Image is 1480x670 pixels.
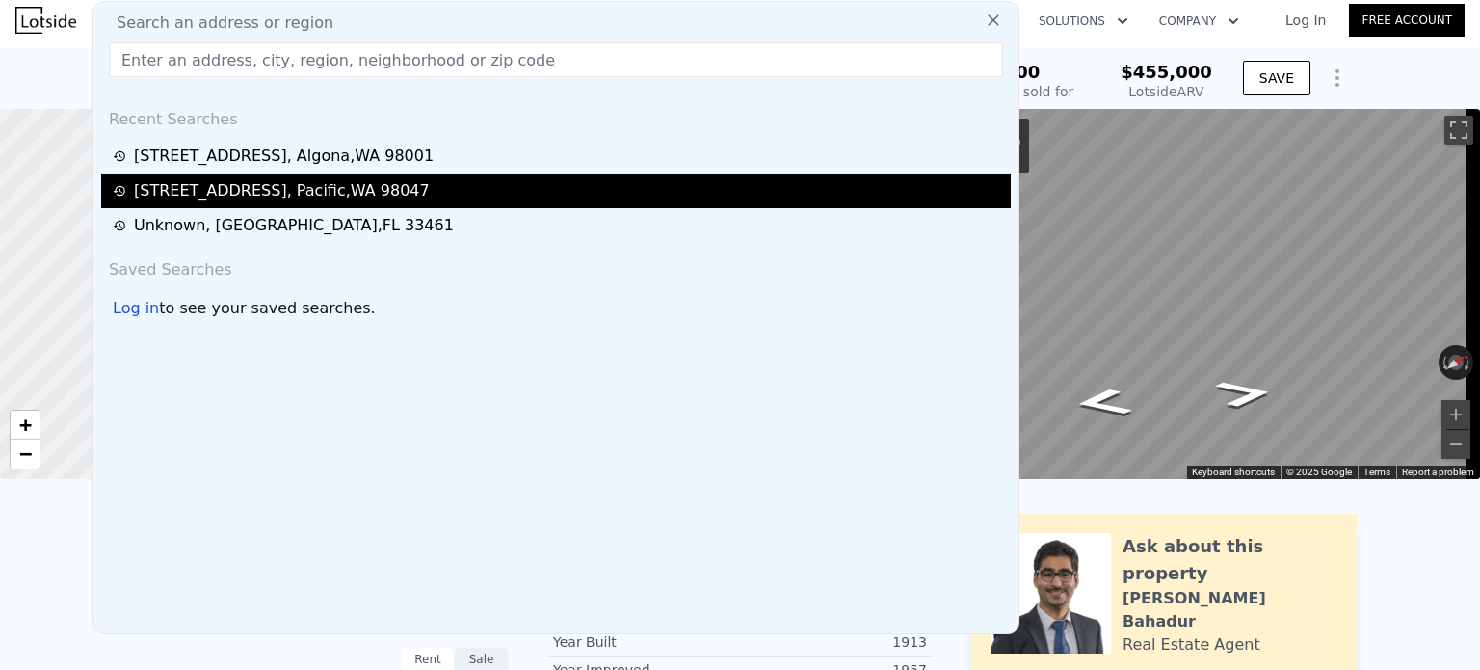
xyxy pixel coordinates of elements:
[11,411,40,440] a: Zoom in
[1441,430,1470,459] button: Zoom out
[553,632,740,652] div: Year Built
[113,179,1005,202] a: [STREET_ADDRESS], Pacific,WA 98047
[1192,466,1275,479] button: Keyboard shortcuts
[1286,467,1352,477] span: © 2025 Google
[1123,533,1337,587] div: Ask about this property
[101,243,1011,289] div: Saved Searches
[113,214,1005,237] a: Unknown, [GEOGRAPHIC_DATA],FL 33461
[1123,587,1337,633] div: [PERSON_NAME] Bahadur
[1349,4,1465,37] a: Free Account
[15,7,76,34] img: Lotside
[19,413,32,437] span: +
[1121,62,1212,82] span: $455,000
[1243,61,1310,95] button: SAVE
[1402,467,1474,477] a: Report a problem
[19,442,32,466] span: −
[1121,82,1212,101] div: Lotside ARV
[1441,400,1470,429] button: Zoom in
[882,109,1480,479] div: Street View
[1438,346,1474,378] button: Reset the view
[109,42,1003,77] input: Enter an address, city, region, neighborhood or zip code
[1023,4,1144,39] button: Solutions
[882,109,1480,479] div: Map
[159,297,375,320] span: to see your saved searches.
[1049,382,1157,423] path: Go Southwest, Tacoma Blvd
[113,145,1005,168] a: [STREET_ADDRESS], Algona,WA 98001
[113,297,159,320] div: Log in
[1439,345,1449,380] button: Rotate counterclockwise
[1464,345,1474,380] button: Rotate clockwise
[1262,11,1349,30] a: Log In
[1444,116,1473,145] button: Toggle fullscreen view
[134,179,430,202] div: [STREET_ADDRESS] , Pacific , WA 98047
[134,145,434,168] div: [STREET_ADDRESS] , Algona , WA 98001
[740,632,927,652] div: 1913
[1123,633,1260,657] div: Real Estate Agent
[1191,373,1298,415] path: Go Northeast, Tacoma Blvd
[1363,467,1390,477] a: Terms (opens in new tab)
[1144,4,1255,39] button: Company
[11,440,40,469] a: Zoom out
[101,93,1011,139] div: Recent Searches
[101,12,333,35] span: Search an address or region
[1318,59,1357,97] button: Show Options
[134,214,454,237] div: Unknown , [GEOGRAPHIC_DATA] , FL 33461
